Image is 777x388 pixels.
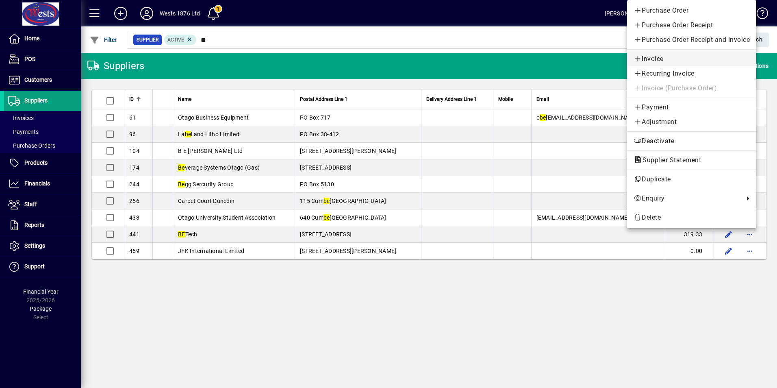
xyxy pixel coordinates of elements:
span: Purchase Order Receipt [634,20,750,30]
span: Deactivate [634,136,750,146]
span: Purchase Order Receipt and Invoice [634,35,750,45]
button: Deactivate supplier [627,134,756,148]
span: Adjustment [634,117,750,127]
span: Enquiry [634,194,740,203]
span: Duplicate [634,174,750,184]
span: Recurring Invoice [634,69,750,78]
span: Payment [634,102,750,112]
span: Delete [634,213,750,222]
span: Purchase Order [634,6,750,15]
span: Invoice [634,54,750,64]
span: Supplier Statement [634,156,705,164]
